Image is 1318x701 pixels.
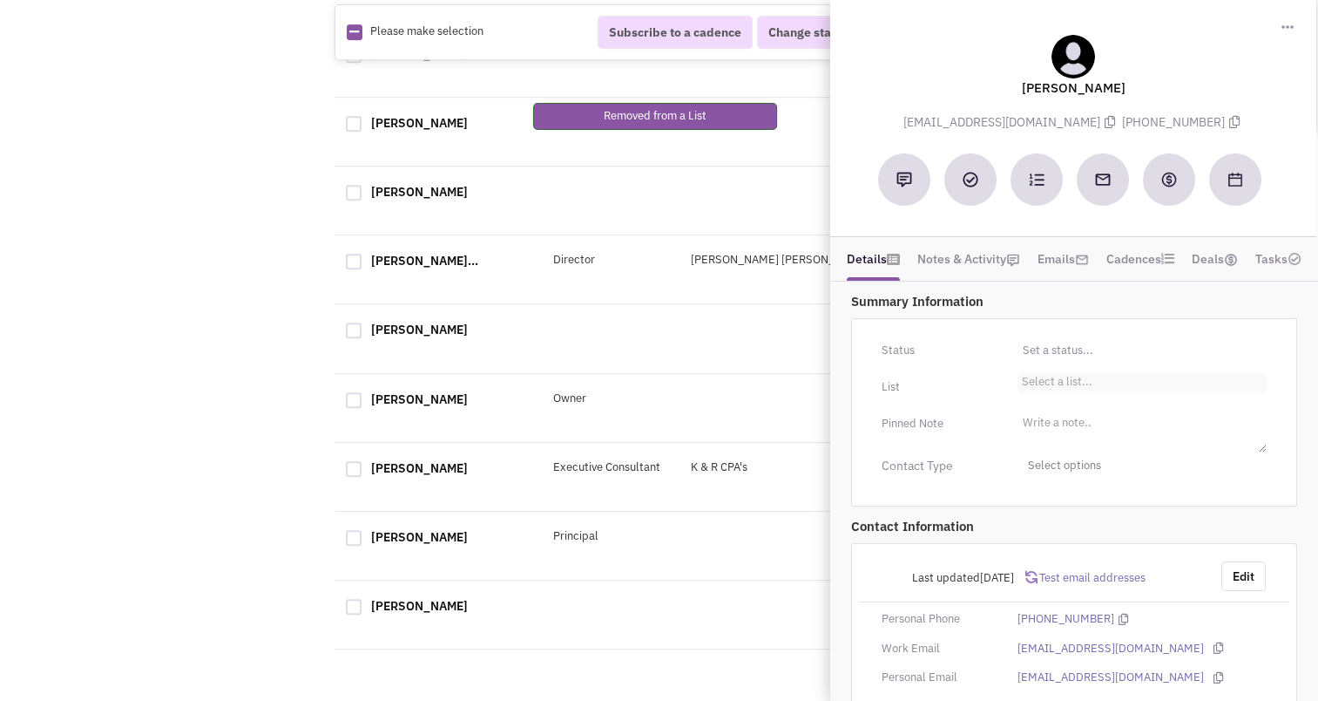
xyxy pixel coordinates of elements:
p: Contact Information [851,517,1297,535]
span: [PHONE_NUMBER] [1122,114,1244,130]
div: Last updated [870,561,1025,595]
img: icon-dealamount.png [1224,253,1238,267]
p: Summary Information [851,292,1297,310]
div: Executive Consultant [542,459,680,476]
a: [PERSON_NAME] [371,115,468,131]
img: Add a note [896,172,912,187]
img: Subscribe to a cadence [1029,172,1044,187]
img: Rectangle.png [347,24,362,40]
p: Removed from a List [604,108,706,125]
span: Please make selection [370,24,483,39]
div: Owner [542,391,680,407]
img: Add a Task [963,172,978,187]
img: teammate.png [1051,35,1095,78]
a: [PERSON_NAME] [371,529,468,545]
div: Work Email [870,641,1006,657]
div: Contact Type [870,457,1006,474]
button: Subscribe to a cadence [598,16,753,49]
a: [PHONE_NUMBER] [1017,611,1114,628]
input: Set a status... [1017,337,1267,364]
button: Edit [1221,561,1266,591]
div: Principal [542,528,680,545]
img: Create a deal [1160,171,1178,188]
a: [EMAIL_ADDRESS][DOMAIN_NAME] [1017,641,1204,657]
a: [PERSON_NAME] [371,460,468,476]
li: Select a list... [1017,373,1092,386]
a: [PERSON_NAME] [371,322,468,337]
div: Status [870,337,1006,364]
a: Details [847,246,900,272]
img: Schedule a Meeting [1228,173,1242,187]
div: [PERSON_NAME] [PERSON_NAME] & Gardyn [679,252,887,269]
img: icon-note.png [1006,253,1020,267]
span: [DATE] [980,570,1014,585]
img: Send an email [1094,171,1112,188]
a: Deals [1192,246,1238,272]
span: Test email addresses [1038,570,1146,585]
a: Tasks [1255,246,1301,272]
a: [PERSON_NAME] [371,391,468,407]
span: [EMAIL_ADDRESS][DOMAIN_NAME] [903,114,1122,130]
lable: [PERSON_NAME] [850,78,1296,97]
div: K & R CPA's [679,459,887,476]
a: Cadences [1106,246,1174,272]
img: icon-email-active-16.png [1075,253,1089,267]
a: Notes & Activity [917,246,1020,272]
a: [PERSON_NAME] [371,598,468,614]
img: TaskCount.png [1288,252,1301,266]
span: Select options [1017,453,1267,480]
a: [EMAIL_ADDRESS][DOMAIN_NAME] [1017,670,1204,686]
a: [PERSON_NAME] [371,184,468,200]
div: Personal Email [870,670,1006,686]
div: List [870,373,1006,401]
div: Pinned Note [870,410,1006,438]
a: Emails [1038,246,1089,272]
div: Personal Phone [870,611,1006,628]
div: Director [542,252,680,269]
a: [PERSON_NAME]... [371,253,478,269]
